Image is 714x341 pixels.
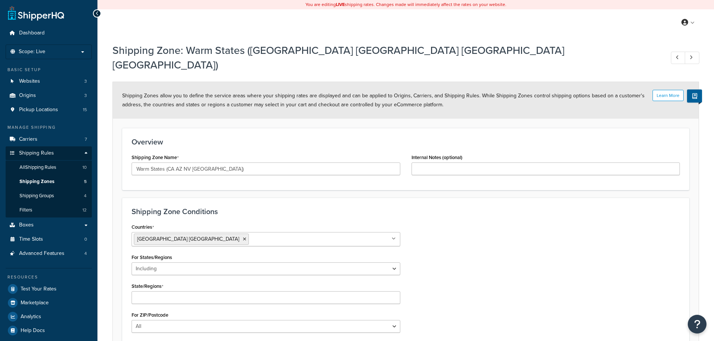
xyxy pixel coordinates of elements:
[132,224,154,230] label: Countries
[688,315,707,334] button: Open Resource Center
[6,89,92,103] a: Origins3
[671,52,686,64] a: Previous Record
[6,247,92,261] a: Advanced Features4
[132,207,680,216] h3: Shipping Zone Conditions
[21,314,41,320] span: Analytics
[6,146,92,160] a: Shipping Rules
[85,136,87,143] span: 7
[6,189,92,203] a: Shipping Groups4
[6,26,92,40] a: Dashboard
[84,193,87,199] span: 4
[6,175,92,189] a: Shipping Zones5
[84,78,87,85] span: 3
[132,155,179,161] label: Shipping Zone Name
[19,78,40,85] span: Websites
[6,189,92,203] li: Shipping Groups
[122,92,645,109] span: Shipping Zones allow you to define the service areas where your shipping rates are displayed and ...
[687,89,702,103] button: Show Help Docs
[336,1,345,8] b: LIVE
[19,164,56,171] span: All Shipping Rules
[84,236,87,243] span: 0
[6,203,92,217] a: Filters12
[19,207,32,213] span: Filters
[19,250,64,257] span: Advanced Features
[83,107,87,113] span: 15
[19,107,58,113] span: Pickup Locations
[132,312,168,318] label: For ZIP/Postcode
[21,300,49,306] span: Marketplace
[132,138,680,146] h3: Overview
[6,274,92,280] div: Resources
[6,103,92,117] a: Pickup Locations15
[19,136,37,143] span: Carriers
[6,218,92,232] a: Boxes
[6,247,92,261] li: Advanced Features
[6,203,92,217] li: Filters
[84,92,87,99] span: 3
[19,92,36,99] span: Origins
[84,250,87,257] span: 4
[653,90,684,101] button: Learn More
[6,310,92,323] a: Analytics
[21,286,57,292] span: Test Your Rates
[6,161,92,174] a: AllShipping Rules10
[84,179,87,185] span: 5
[6,67,92,73] div: Basic Setup
[19,30,45,36] span: Dashboard
[685,52,699,64] a: Next Record
[132,283,163,289] label: State/Regions
[19,193,54,199] span: Shipping Groups
[6,232,92,246] li: Time Slots
[6,133,92,146] a: Carriers7
[6,232,92,246] a: Time Slots0
[19,236,43,243] span: Time Slots
[6,146,92,217] li: Shipping Rules
[19,222,34,228] span: Boxes
[6,282,92,296] a: Test Your Rates
[6,296,92,310] a: Marketplace
[21,328,45,334] span: Help Docs
[6,89,92,103] li: Origins
[6,74,92,88] a: Websites3
[112,43,657,72] h1: Shipping Zone: Warm States ([GEOGRAPHIC_DATA] [GEOGRAPHIC_DATA] [GEOGRAPHIC_DATA] [GEOGRAPHIC_DATA])
[82,164,87,171] span: 10
[19,150,54,156] span: Shipping Rules
[19,179,54,185] span: Shipping Zones
[19,49,45,55] span: Scope: Live
[6,103,92,117] li: Pickup Locations
[6,124,92,131] div: Manage Shipping
[6,324,92,337] a: Help Docs
[6,133,92,146] li: Carriers
[132,255,172,260] label: For States/Regions
[6,175,92,189] li: Shipping Zones
[137,235,239,243] span: [GEOGRAPHIC_DATA] [GEOGRAPHIC_DATA]
[6,74,92,88] li: Websites
[412,155,463,160] label: Internal Notes (optional)
[82,207,87,213] span: 12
